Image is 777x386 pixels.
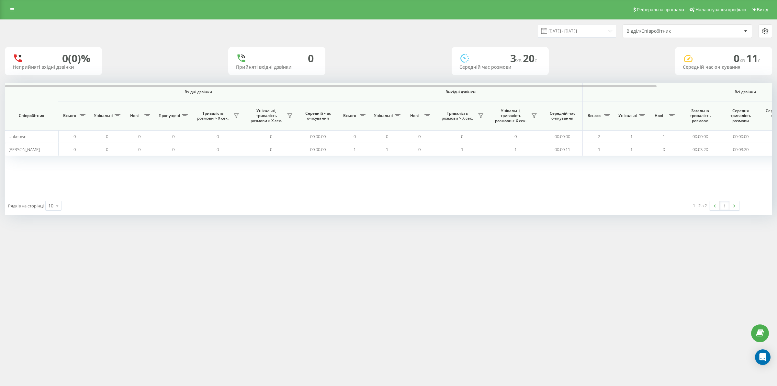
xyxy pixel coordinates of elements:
[630,146,633,152] span: 1
[172,146,175,152] span: 0
[303,111,333,121] span: Середній час очікування
[418,134,421,139] span: 0
[62,113,78,118] span: Всього
[217,146,219,152] span: 0
[94,113,113,118] span: Унікальні
[8,134,27,139] span: Unknown
[630,134,633,139] span: 1
[695,7,746,12] span: Налаштування профілю
[298,143,338,156] td: 00:00:00
[406,113,422,118] span: Нові
[663,134,665,139] span: 1
[236,64,318,70] div: Прийняті вхідні дзвінки
[651,113,667,118] span: Нові
[680,130,720,143] td: 00:00:00
[542,143,583,156] td: 00:00:11
[62,52,90,64] div: 0 (0)%
[8,203,44,209] span: Рядків на сторінці
[194,111,231,121] span: Тривалість розмови > Х сек.
[374,113,393,118] span: Унікальні
[270,146,272,152] span: 0
[439,111,476,121] span: Тривалість розмови > Х сек.
[106,134,108,139] span: 0
[138,146,141,152] span: 0
[354,134,356,139] span: 0
[13,64,94,70] div: Неприйняті вхідні дзвінки
[354,89,568,95] span: Вихідні дзвінки
[75,89,321,95] span: Вхідні дзвінки
[138,134,141,139] span: 0
[637,7,684,12] span: Реферальна програма
[8,146,40,152] span: [PERSON_NAME]
[73,134,76,139] span: 0
[461,146,463,152] span: 1
[626,29,704,34] div: Відділ/Співробітник
[48,203,53,209] div: 10
[746,51,760,65] span: 11
[308,52,314,64] div: 0
[159,113,180,118] span: Пропущені
[535,57,537,64] span: c
[685,108,715,123] span: Загальна тривалість розмови
[461,134,463,139] span: 0
[758,57,760,64] span: c
[516,57,523,64] span: хв
[354,146,356,152] span: 1
[386,134,388,139] span: 0
[73,146,76,152] span: 0
[725,108,756,123] span: Середня тривалість розмови
[514,134,517,139] span: 0
[547,111,578,121] span: Середній час очікування
[680,143,720,156] td: 00:03:20
[172,134,175,139] span: 0
[598,134,600,139] span: 2
[618,113,637,118] span: Унікальні
[342,113,358,118] span: Всього
[683,64,764,70] div: Середній час очікування
[586,113,602,118] span: Всього
[663,146,665,152] span: 0
[514,146,517,152] span: 1
[739,57,746,64] span: хв
[126,113,142,118] span: Нові
[298,130,338,143] td: 00:00:00
[755,349,771,365] div: Open Intercom Messenger
[10,113,52,118] span: Співробітник
[510,51,523,65] span: 3
[734,51,746,65] span: 0
[418,146,421,152] span: 0
[492,108,529,123] span: Унікальні, тривалість розмови > Х сек.
[386,146,388,152] span: 1
[693,202,707,209] div: 1 - 2 з 2
[523,51,537,65] span: 20
[757,7,768,12] span: Вихід
[598,146,600,152] span: 1
[542,130,583,143] td: 00:00:00
[106,146,108,152] span: 0
[248,108,285,123] span: Унікальні, тривалість розмови > Х сек.
[720,130,761,143] td: 00:00:00
[720,143,761,156] td: 00:03:20
[217,134,219,139] span: 0
[720,201,729,210] a: 1
[270,134,272,139] span: 0
[459,64,541,70] div: Середній час розмови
